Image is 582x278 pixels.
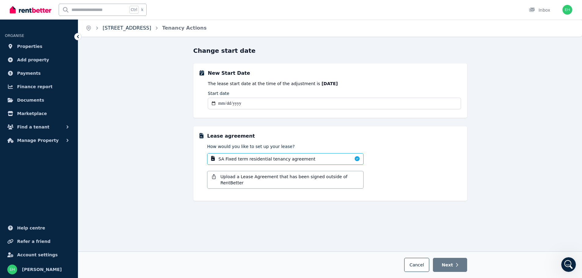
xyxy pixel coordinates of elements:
[17,96,44,104] span: Documents
[17,56,49,63] span: Add property
[10,5,51,14] img: RentBetter
[404,258,429,272] button: Cancel
[17,251,58,258] span: Account settings
[5,54,73,66] a: Add property
[13,97,25,109] img: Profile image for The RentBetter Team
[7,265,17,274] img: Emma Hinchey
[207,143,461,150] p: How would you like to set up your lease?
[13,149,102,155] div: How much does it cost?
[60,10,72,22] img: Profile image for Earl
[5,107,73,120] a: Marketplace
[5,94,73,106] a: Documents
[409,262,424,267] span: Cancel
[17,43,42,50] span: Properties
[17,123,49,131] span: Find a tenant
[5,121,73,133] button: Find a tenant
[9,146,113,157] div: How much does it cost?
[141,7,143,12] span: k
[13,137,102,144] div: Rental Payments - How They Work
[9,169,113,186] div: How Applications are Received and Managed
[529,7,550,13] div: Inbox
[6,82,116,114] div: Recent messageProfile image for The RentBetter TeamWas that helpful?The RentBetter Team•1m ago
[162,25,207,31] a: Tenancy Actions
[218,156,315,162] span: SA Fixed term residential tenancy agreement
[129,6,139,14] span: Ctrl
[17,238,50,245] span: Refer a friend
[13,123,49,130] span: Search for help
[5,235,73,247] a: Refer a friend
[208,90,229,96] label: Start date
[207,132,255,140] h5: Lease agreement
[561,257,576,272] iframe: Intercom live chat
[27,103,72,109] div: The RentBetter Team
[83,10,95,22] img: Profile image for Jeremy
[5,81,73,93] a: Finance report
[74,103,92,109] div: • 1m ago
[208,81,461,87] p: The lease start date at the time of the adjustment is
[12,13,48,20] img: logo
[321,81,338,86] b: [DATE]
[71,10,84,22] img: Profile image for Rochelle
[13,206,27,210] span: Home
[13,171,102,184] div: How Applications are Received and Managed
[17,110,47,117] span: Marketplace
[5,134,73,146] button: Manage Property
[51,206,72,210] span: Messages
[5,222,73,234] a: Help centre
[220,174,360,186] span: Upload a Lease Agreement that has been signed outside of RentBetter
[78,20,214,37] nav: Breadcrumb
[5,249,73,261] a: Account settings
[193,46,256,55] h2: Change start date
[5,34,24,38] span: ORGANISE
[17,70,41,77] span: Payments
[17,137,59,144] span: Manage Property
[17,83,53,90] span: Finance report
[41,190,81,215] button: Messages
[82,190,122,215] button: Help
[97,206,107,210] span: Help
[13,160,102,166] div: Rental Payments - General FAQs
[103,25,151,31] a: [STREET_ADDRESS]
[17,224,45,232] span: Help centre
[9,135,113,146] div: Rental Payments - How They Work
[13,88,110,94] div: Recent message
[9,120,113,132] button: Search for help
[5,40,73,52] a: Properties
[22,266,62,273] span: [PERSON_NAME]
[562,5,572,15] img: Emma Hinchey
[9,157,113,169] div: Rental Payments - General FAQs
[27,97,64,102] span: Was that helpful?
[5,67,73,79] a: Payments
[433,258,467,272] button: Next
[442,262,453,268] span: Next
[12,64,110,74] p: How can we help?
[105,10,116,21] div: Close
[208,70,250,77] h5: New Start Date
[12,43,110,64] p: Hi [PERSON_NAME] 👋
[6,92,116,114] div: Profile image for The RentBetter TeamWas that helpful?The RentBetter Team•1m ago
